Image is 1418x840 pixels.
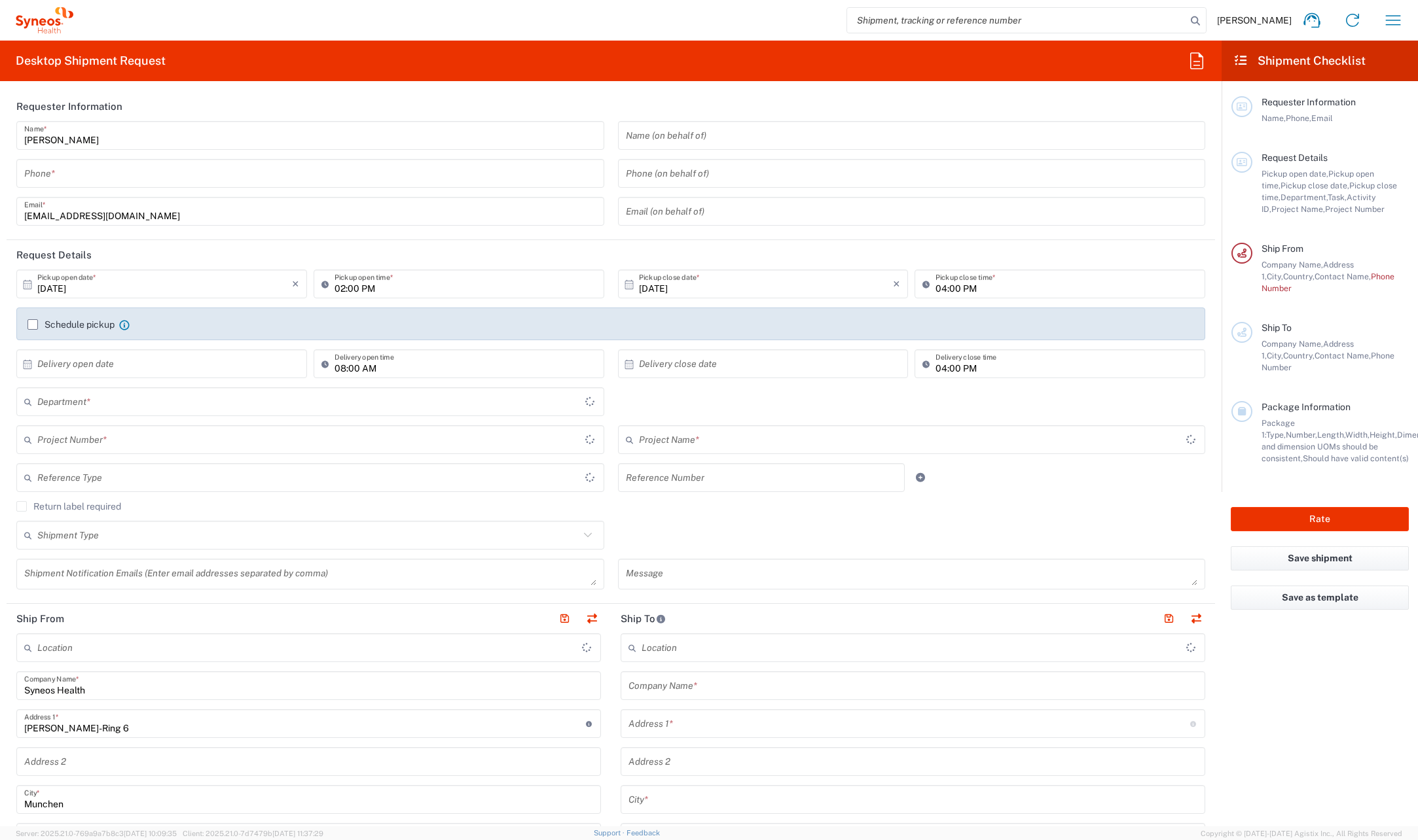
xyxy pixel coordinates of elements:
input: Shipment, tracking or reference number [847,8,1186,33]
span: Package Information [1262,402,1351,412]
span: Ship To [1262,323,1292,333]
h2: Ship To [621,612,666,625]
span: Phone, [1286,113,1311,123]
span: [DATE] 10:09:35 [124,830,177,837]
span: Project Number [1325,204,1385,214]
button: Rate [1231,507,1409,531]
span: Pickup open date, [1262,169,1328,179]
i: × [893,273,900,294]
span: Number, [1286,430,1317,440]
h2: Ship From [16,612,64,625]
span: Department, [1281,192,1328,202]
span: Copyright © [DATE]-[DATE] Agistix Inc., All Rights Reserved [1201,828,1402,839]
span: Email [1311,113,1333,123]
span: Request Details [1262,152,1328,163]
span: Requester Information [1262,97,1356,107]
span: Task, [1328,192,1347,202]
span: City, [1267,351,1283,360]
span: Company Name, [1262,260,1323,270]
label: Return label required [16,501,121,512]
i: × [292,273,299,294]
span: City, [1267,271,1283,281]
span: Contact Name, [1315,271,1371,281]
span: Type, [1266,430,1286,440]
span: Contact Name, [1315,351,1371,360]
button: Save shipment [1231,546,1409,570]
span: Package 1: [1262,418,1295,440]
a: Add Reference [911,468,930,487]
span: [PERSON_NAME] [1217,14,1292,26]
span: [DATE] 11:37:29 [272,830,323,837]
span: Pickup close date, [1281,181,1349,190]
span: Country, [1283,351,1315,360]
span: Should have valid content(s) [1303,453,1409,463]
button: Save as template [1231,586,1409,610]
h2: Desktop Shipment Request [16,53,166,69]
span: Country, [1283,271,1315,281]
label: Schedule pickup [27,319,115,330]
h2: Requester Information [16,100,122,113]
a: Support [594,829,627,837]
span: Length, [1317,430,1345,440]
span: Ship From [1262,243,1303,254]
span: Project Name, [1271,204,1325,214]
span: Client: 2025.21.0-7d7479b [183,830,323,837]
h2: Shipment Checklist [1233,53,1366,69]
a: Feedback [627,829,660,837]
h2: Request Details [16,249,92,262]
span: Width, [1345,430,1370,440]
span: Server: 2025.21.0-769a9a7b8c3 [16,830,177,837]
span: Height, [1370,430,1397,440]
span: Company Name, [1262,339,1323,349]
span: Name, [1262,113,1286,123]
